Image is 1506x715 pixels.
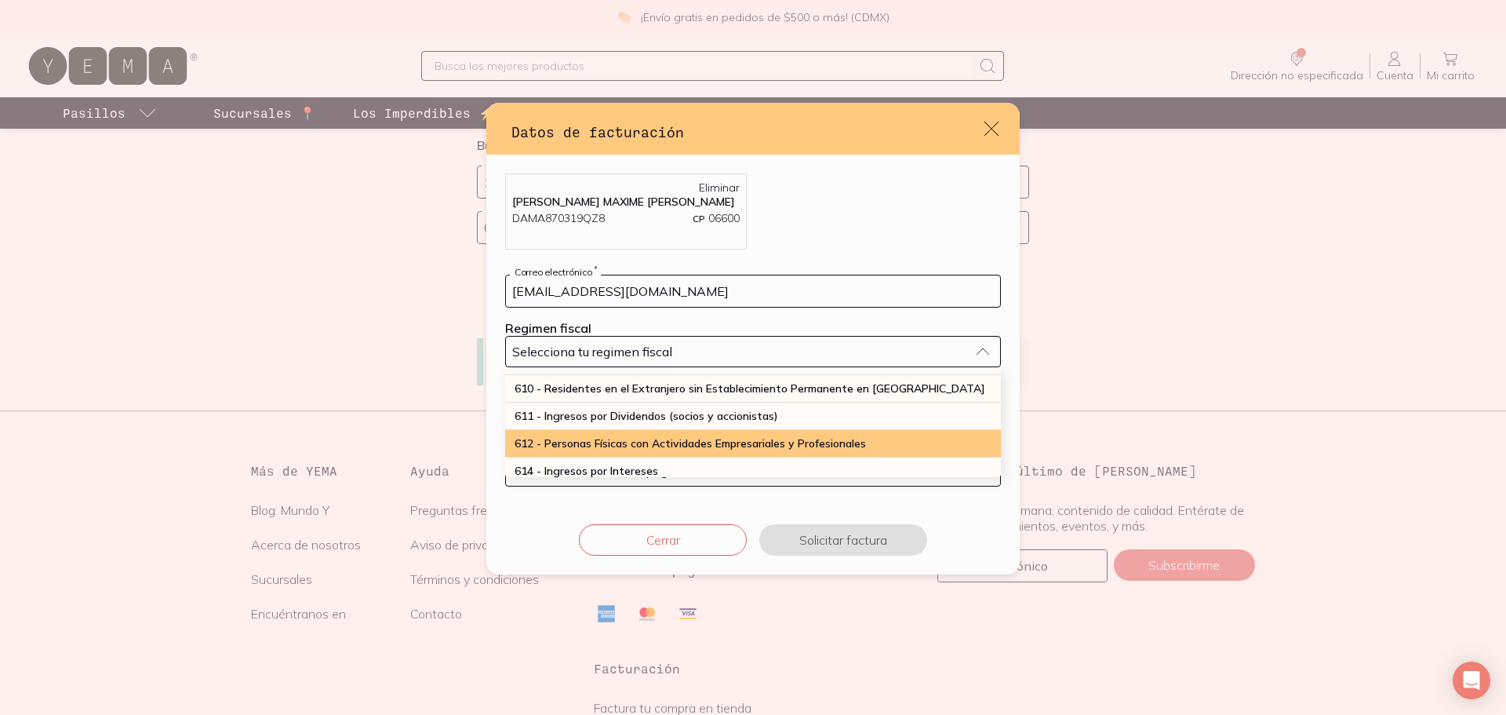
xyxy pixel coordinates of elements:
label: Correo electrónico [510,266,601,278]
button: Cerrar [579,524,747,556]
ul: Selecciona tu regimen fiscal [505,367,1001,477]
span: 611 - Ingresos por Dividendos (socios y accionistas) [515,409,778,423]
span: 612 - Personas Físicas con Actividades Empresariales y Profesionales [515,436,866,451]
div: default [486,103,1020,575]
span: Selecciona tu regimen fiscal [512,344,672,359]
a: Eliminar [699,181,740,195]
p: 06600 [693,210,740,227]
h3: Datos de facturación [511,122,982,142]
button: Selecciona tu regimen fiscal [505,336,1001,367]
span: 614 - Ingresos por Intereses [515,464,658,478]
p: DAMA870319QZ8 [512,210,605,227]
label: Regimen fiscal [505,320,591,336]
span: CP [693,213,705,224]
p: [PERSON_NAME] MAXIME [PERSON_NAME] [512,195,740,209]
span: 610 - Residentes en el Extranjero sin Establecimiento Permanente en [GEOGRAPHIC_DATA] [515,381,985,396]
div: Open Intercom Messenger [1453,662,1490,699]
button: Solicitar factura [759,524,927,556]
